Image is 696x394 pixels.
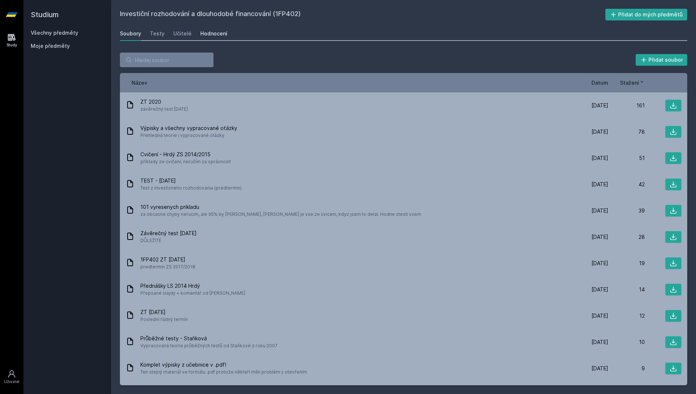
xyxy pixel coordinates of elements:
a: Testy [150,26,164,41]
div: 14 [608,286,645,293]
span: Test z investicneho rozhodovania (predtermin) [140,184,242,192]
span: ZT 2020 [140,98,188,106]
button: Datum [591,79,608,87]
div: 10 [608,338,645,346]
div: 51 [608,154,645,162]
span: [DATE] [591,260,608,267]
button: Stažení [620,79,645,87]
div: 42 [608,181,645,188]
div: 19 [608,260,645,267]
span: Výpisky a všechny vypracované otázky [140,125,237,132]
span: [DATE] [591,286,608,293]
span: [DATE] [591,233,608,241]
span: Závěrečný test [DATE] [140,230,197,237]
span: Poslední řádný termín [140,316,188,323]
div: Testy [150,30,164,37]
a: Uživatel [1,366,22,388]
div: 9 [608,365,645,372]
span: [DATE] [591,154,608,162]
span: Přednášky LS 2014 Hrdý [140,282,245,290]
button: Přidat do mých předmětů [605,9,688,20]
a: Hodnocení [200,26,227,41]
div: 28 [608,233,645,241]
span: ZT [DATE] [140,309,188,316]
span: predtermin ZS 2017/2018 [140,263,195,271]
span: [DATE] [591,365,608,372]
div: Soubory [120,30,141,37]
span: 1FP402 ZT [DATE] [140,256,195,263]
button: Přidat soubor [636,54,688,66]
div: Study [7,42,17,48]
div: Uživatel [4,379,19,385]
span: 101 vyresenych prikladu [140,203,421,211]
span: [DATE] [591,128,608,135]
span: Přepsané slajdy + komentář od [PERSON_NAME] [140,290,245,297]
span: TEST - [DATE] [140,177,242,184]
span: [DATE] [591,102,608,109]
span: Stažení [620,79,639,87]
div: 12 [608,312,645,320]
h2: Investiční rozhodování a dlouhodobé financování (1FP402) [120,9,605,20]
span: [DATE] [591,181,608,188]
a: Study [1,29,22,51]
span: DŮLEŽITÉ [140,237,197,244]
div: 161 [608,102,645,109]
div: Hodnocení [200,30,227,37]
span: Přehledná teorie i vypracované otázky [140,132,237,139]
span: závěrečný test [DATE] [140,106,188,113]
span: Ten stejný materiál ve formátu .pdf protože někteří měli problém s otevřením [140,368,307,376]
span: [DATE] [591,338,608,346]
button: Název [132,79,147,87]
span: za obcasne chyby nerucim, ale 95% by [PERSON_NAME], [PERSON_NAME] je vse ze cviceni, kdyz jsem to... [140,211,421,218]
div: 78 [608,128,645,135]
span: Komplet výpisky z učebnice v .pdf! [140,361,307,368]
div: Učitelé [173,30,192,37]
span: Vypracovaná teorie průběžných testů od Staňkové z roku 2007 [140,342,277,349]
a: Všechny předměty [31,30,78,36]
input: Hledej soubor [120,53,213,67]
span: Průběžné testy - Staňková [140,335,277,342]
a: Soubory [120,26,141,41]
div: 39 [608,207,645,214]
span: [DATE] [591,207,608,214]
span: Moje předměty [31,42,70,50]
span: [DATE] [591,312,608,320]
a: Učitelé [173,26,192,41]
span: příklady ze cvičení, neručím za správnost! [140,158,231,165]
span: Cvičení - Hrdý ZS 2014/2015 [140,151,231,158]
